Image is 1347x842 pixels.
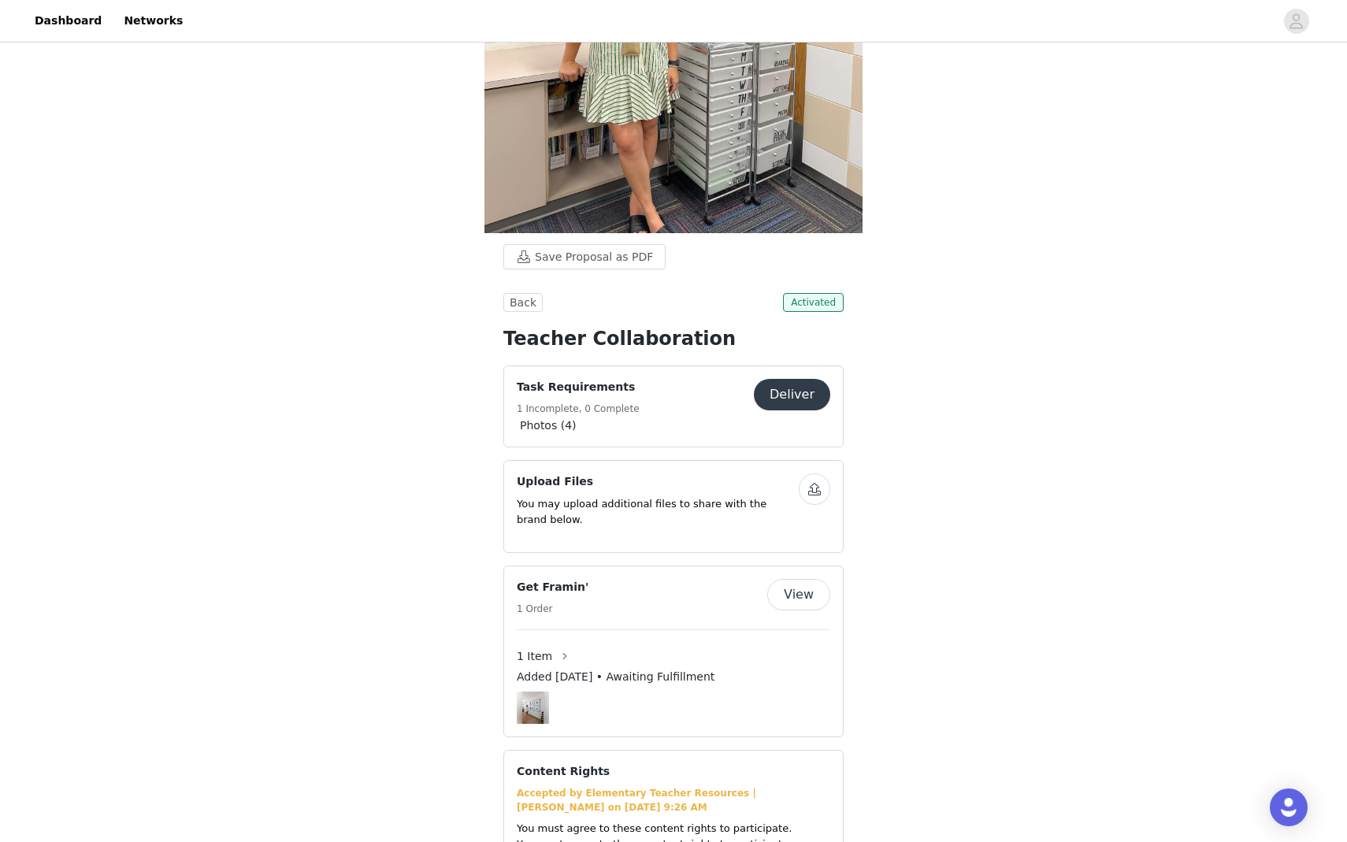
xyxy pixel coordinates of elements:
button: View [767,579,830,610]
div: Open Intercom Messenger [1270,788,1308,826]
div: Accepted by Elementary Teacher Resources | [PERSON_NAME] on [DATE] 9:26 AM [517,786,830,814]
p: You must agree to these content rights to participate. [517,821,830,836]
h5: 1 Order [517,602,588,616]
span: Photos (4) [520,417,577,434]
span: Activated [783,293,844,312]
button: Deliver [754,379,830,410]
div: avatar [1289,9,1304,34]
h4: Task Requirements [517,379,640,395]
img: $200 Framing Credit [522,692,544,724]
h4: Content Rights [517,763,610,780]
h4: Get Framin' [517,579,588,595]
a: Dashboard [25,3,111,39]
div: Get Framin' [503,566,844,737]
p: You may upload additional files to share with the brand below. [517,496,799,527]
button: Save Proposal as PDF [503,244,666,269]
h1: Teacher Collaboration [503,325,844,353]
h5: 1 Incomplete, 0 Complete [517,402,640,416]
span: Added [DATE] • Awaiting Fulfillment [517,669,714,685]
a: Networks [114,3,192,39]
img: Image Background Blur [517,688,549,728]
button: Back [503,293,543,312]
div: Task Requirements [503,365,844,447]
span: 1 Item [517,648,552,665]
h4: Upload Files [517,473,799,490]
